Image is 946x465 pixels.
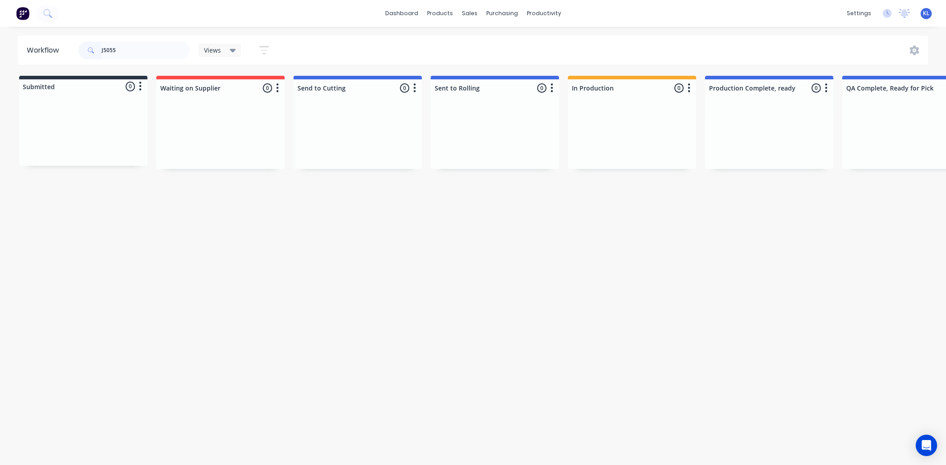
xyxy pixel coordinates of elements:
[522,7,566,20] div: productivity
[204,45,221,55] span: Views
[842,7,876,20] div: settings
[457,7,482,20] div: sales
[923,9,930,17] span: KL
[423,7,457,20] div: products
[102,41,190,59] input: Search for orders...
[482,7,522,20] div: purchasing
[27,45,63,56] div: Workflow
[16,7,29,20] img: Factory
[381,7,423,20] a: dashboard
[916,435,937,456] div: Open Intercom Messenger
